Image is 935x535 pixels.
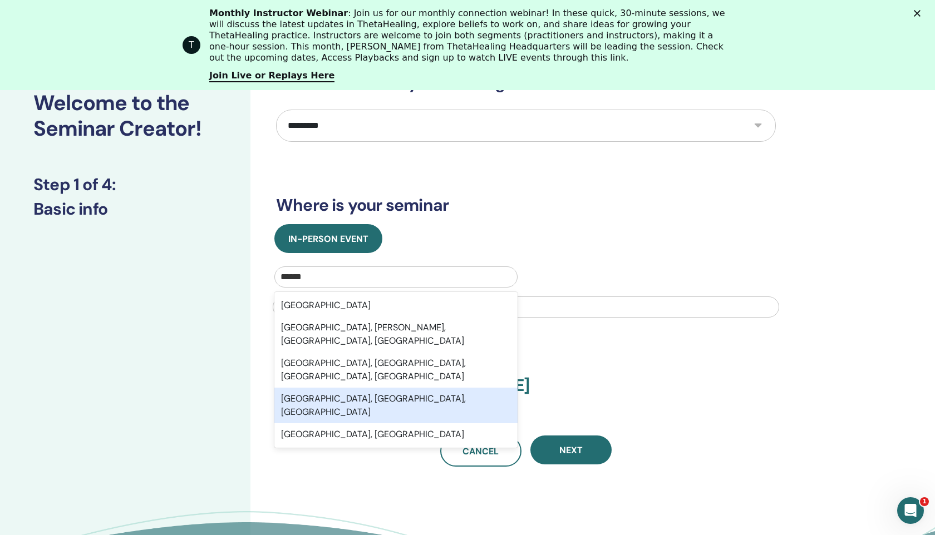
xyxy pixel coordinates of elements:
[276,375,776,409] h3: Basic DNA with [PERSON_NAME]
[920,497,929,506] span: 1
[209,8,735,63] div: : Join us for our monthly connection webinar! In these quick, 30-minute sessions, we will discuss...
[33,175,217,195] h3: Step 1 of 4 :
[209,8,348,18] b: Monthly Instructor Webinar
[274,294,518,316] div: [GEOGRAPHIC_DATA]
[276,195,776,215] h3: Where is your seminar
[559,444,583,456] span: Next
[276,73,776,93] h3: What course are you creating a seminar for?
[440,435,521,467] a: Cancel
[33,199,217,219] h3: Basic info
[209,70,334,82] a: Join Live or Replays Here
[274,352,518,388] div: [GEOGRAPHIC_DATA], [GEOGRAPHIC_DATA], [GEOGRAPHIC_DATA], [GEOGRAPHIC_DATA]
[276,351,776,371] h3: Confirm your details
[274,224,382,253] button: In-Person Event
[33,91,217,141] h2: Welcome to the Seminar Creator!
[288,233,368,245] span: In-Person Event
[183,36,200,54] div: Profile image for ThetaHealing
[530,435,612,464] button: Next
[274,423,518,445] div: [GEOGRAPHIC_DATA], [GEOGRAPHIC_DATA]
[274,388,518,423] div: [GEOGRAPHIC_DATA], [GEOGRAPHIC_DATA], [GEOGRAPHIC_DATA]
[897,497,924,524] iframe: Intercom live chat
[274,316,518,352] div: [GEOGRAPHIC_DATA], [PERSON_NAME], [GEOGRAPHIC_DATA], [GEOGRAPHIC_DATA]
[914,10,925,17] div: Cerrar
[462,445,499,457] span: Cancel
